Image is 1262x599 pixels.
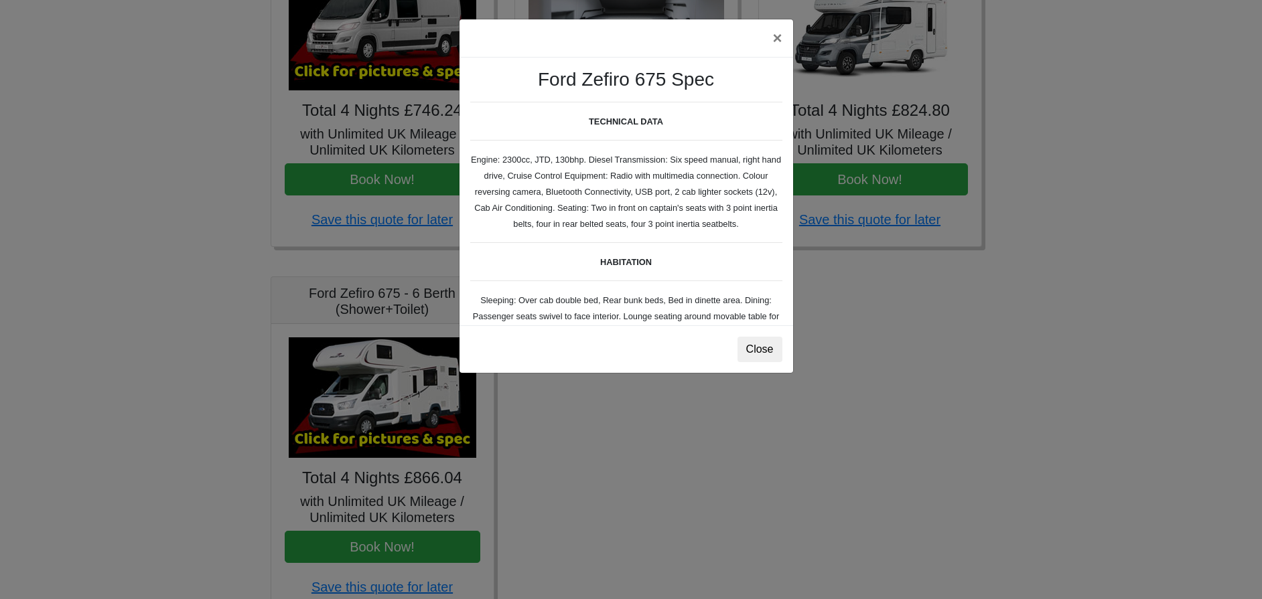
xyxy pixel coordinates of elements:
b: TECHNICAL DATA [589,116,663,126]
button: Close [738,337,782,362]
h3: Ford Zefiro 675 Spec [470,68,782,91]
button: × [762,19,792,57]
b: HABITATION [600,257,652,267]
